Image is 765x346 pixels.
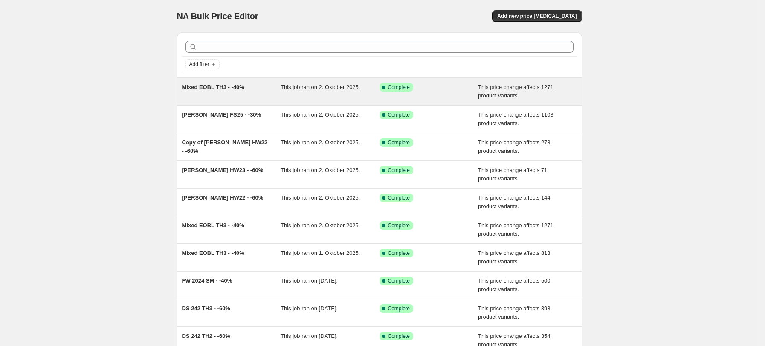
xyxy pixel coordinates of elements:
span: DS 242 TH3 - -60% [182,305,230,312]
span: [PERSON_NAME] HW22 - -60% [182,194,264,201]
span: This job ran on 2. Oktober 2025. [281,112,360,118]
span: This price change affects 398 product variants. [478,305,551,320]
button: Add filter [185,59,220,69]
span: Complete [388,277,410,284]
span: Complete [388,139,410,146]
span: Mixed EOBL TH3 - -40% [182,250,244,256]
span: This job ran on 2. Oktober 2025. [281,222,360,229]
span: Add new price [MEDICAL_DATA] [497,13,577,20]
button: Add new price [MEDICAL_DATA] [492,10,582,22]
span: This job ran on [DATE]. [281,305,338,312]
span: This job ran on 1. Oktober 2025. [281,250,360,256]
span: Mixed EOBL TH3 - -40% [182,84,244,90]
span: This price change affects 500 product variants. [478,277,551,292]
span: [PERSON_NAME] HW23 - -60% [182,167,264,173]
span: Add filter [189,61,209,68]
span: Mixed EOBL TH3 - -40% [182,222,244,229]
span: NA Bulk Price Editor [177,11,258,21]
span: This job ran on 2. Oktober 2025. [281,194,360,201]
span: This job ran on [DATE]. [281,333,338,339]
span: FW 2024 SM - -40% [182,277,232,284]
span: Complete [388,250,410,257]
span: Complete [388,194,410,201]
span: This price change affects 1271 product variants. [478,222,553,237]
span: Complete [388,112,410,118]
span: DS 242 TH2 - -60% [182,333,230,339]
span: This price change affects 278 product variants. [478,139,551,154]
span: Complete [388,222,410,229]
span: This price change affects 1271 product variants. [478,84,553,99]
span: Complete [388,305,410,312]
span: This job ran on 2. Oktober 2025. [281,167,360,173]
span: This job ran on 2. Oktober 2025. [281,139,360,146]
span: Complete [388,84,410,91]
span: Complete [388,167,410,174]
span: Complete [388,333,410,340]
span: This job ran on 2. Oktober 2025. [281,84,360,90]
span: This job ran on [DATE]. [281,277,338,284]
span: This price change affects 1103 product variants. [478,112,553,126]
span: Copy of [PERSON_NAME] HW22 - -60% [182,139,268,154]
span: This price change affects 144 product variants. [478,194,551,209]
span: This price change affects 813 product variants. [478,250,551,265]
span: This price change affects 71 product variants. [478,167,547,182]
span: [PERSON_NAME] FS25 - -30% [182,112,261,118]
